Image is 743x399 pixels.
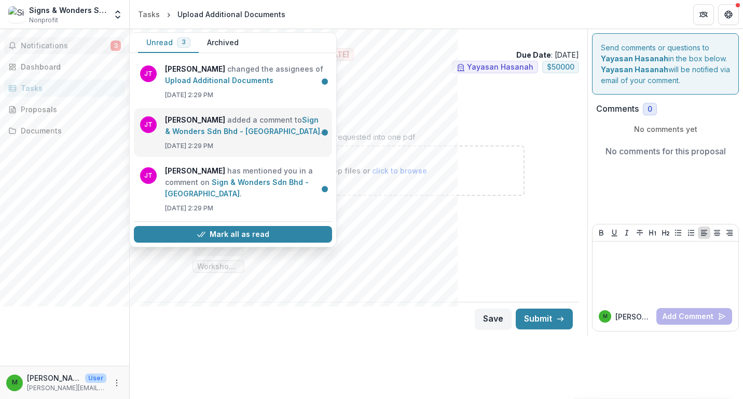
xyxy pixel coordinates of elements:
button: Underline [608,227,621,239]
div: Upload Additional Documents [177,9,285,20]
p: changed the assignees of [165,63,326,86]
span: Yayasan Hasanah [467,63,533,72]
button: Ordered List [685,227,697,239]
a: Proposals [4,101,125,118]
div: Tasks [138,9,160,20]
p: has mentioned you in a comment on . [165,165,326,199]
button: Heading 1 [646,227,659,239]
button: Align Left [698,227,710,239]
p: No comments yet [596,124,735,135]
button: Partners [693,4,714,25]
button: Heading 2 [659,227,672,239]
div: Michelle [12,379,18,386]
nav: breadcrumb [134,7,290,22]
span: 3 [111,41,121,51]
button: Strike [634,227,646,239]
strong: Yayasan Hasanah [601,65,668,74]
div: Dashboard [21,61,117,72]
a: Tasks [4,79,125,97]
a: Sign & Wonders Sdn Bhd - [GEOGRAPHIC_DATA] [165,178,309,198]
button: Save [475,309,512,329]
div: Michelle [603,314,608,319]
button: Bullet List [672,227,684,239]
span: $ 50000 [547,63,574,72]
p: [PERSON_NAME][EMAIL_ADDRESS][DOMAIN_NAME] [27,383,106,393]
strong: Yayasan Hasanah [601,54,668,63]
button: Notifications3 [4,37,125,54]
h2: Comments [596,104,639,114]
div: Signs & Wonders Sdn Bhd [29,5,106,16]
span: Nonprofit [29,16,58,25]
button: Open entity switcher [111,4,125,25]
p: User [85,374,106,383]
button: Archived [199,33,247,53]
a: Documents [4,122,125,139]
button: Submit [516,309,573,329]
p: Sign & Wonders Sdn Bhd - [GEOGRAPHIC_DATA] [138,37,579,48]
button: Align Right [723,227,736,239]
span: 0 [648,105,652,114]
button: Align Center [711,227,723,239]
p: : [PERSON_NAME] from Yayasan Hasanah [146,82,571,92]
p: Drag and drop files or [291,165,427,176]
p: added a comment to . [165,114,326,137]
button: Add Comment [656,308,732,325]
span: Workshop Attendance List [DATE].pdf [197,262,240,271]
p: [PERSON_NAME] [27,373,81,383]
button: Mark all as read [134,226,332,243]
strong: Due Date [516,50,551,59]
p: : [DATE] [516,49,579,60]
button: Unread [138,33,199,53]
span: 3 [182,38,186,46]
button: More [111,377,123,389]
button: Italicize [621,227,633,239]
p: [PERSON_NAME] [615,311,652,322]
img: Signs & Wonders Sdn Bhd [8,6,25,23]
span: Notifications [21,42,111,50]
span: click to browse [372,166,427,175]
a: Dashboard [4,58,125,75]
div: Proposals [21,104,117,115]
div: Tasks [21,83,117,94]
a: Upload Additional Documents [165,76,273,85]
div: Documents [21,125,117,136]
button: Bold [595,227,608,239]
div: Send comments or questions to in the box below. will be notified via email of your comment. [592,33,739,95]
a: Tasks [134,7,164,22]
a: Sign & Wonders Sdn Bhd - [GEOGRAPHIC_DATA] [165,115,320,136]
div: Please compile the additional documents requested into one pdf [192,132,525,145]
button: Get Help [718,4,739,25]
p: No comments for this proposal [606,145,726,157]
